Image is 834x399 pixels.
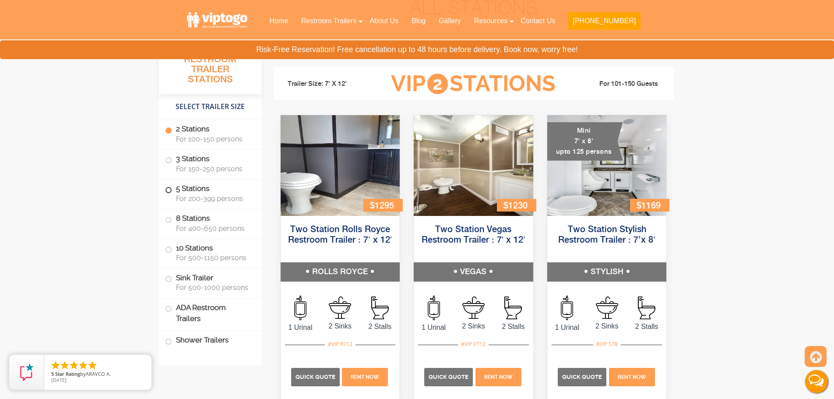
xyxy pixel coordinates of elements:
[558,225,655,245] a: Two Station Stylish Restroom Trailer : 7’x 8′
[51,371,54,377] span: 5
[363,11,405,31] a: About Us
[329,297,351,319] img: an icon of sink
[561,296,573,320] img: an icon of urinal
[165,239,256,266] label: 10 Stations
[351,374,379,380] span: Rent Now
[341,373,389,380] a: Rent Now
[51,371,144,378] span: by
[281,322,320,333] span: 1 Urinal
[414,322,454,333] span: 1 Urinal
[294,296,306,320] img: an icon of urinal
[630,199,669,212] div: $1169
[432,11,468,31] a: Gallery
[468,11,514,31] a: Resources
[547,115,667,216] img: A mini restroom trailer with two separate stations and separate doors for males and females
[165,209,256,237] label: 8 Stations
[176,194,251,203] span: For 200-399 persons
[799,364,834,399] button: Live Chat
[69,360,79,371] li: 
[484,374,513,380] span: Rent Now
[363,199,403,212] div: $1295
[427,74,448,94] span: 2
[593,339,621,350] div: #VIP S78
[55,371,80,377] span: Star Rating
[570,79,668,89] li: For 101-150 Guests
[547,262,667,282] h5: STYLISH
[422,225,525,245] a: Two Station Vegas Restroom Trailer : 7′ x 12′
[587,321,627,332] span: 2 Sinks
[547,122,623,161] div: Mini 7' x 8' upto 125 persons
[562,374,602,380] span: Quick Quote
[165,331,256,350] label: Shower Trailers
[493,321,533,332] span: 2 Stalls
[562,11,647,35] a: [PHONE_NUMBER]
[547,322,587,333] span: 1 Urinal
[360,321,400,332] span: 2 Stalls
[281,115,400,216] img: Side view of two station restroom trailer with separate doors for males and females
[263,11,295,31] a: Home
[78,360,88,371] li: 
[377,72,569,96] h3: VIP Stations
[371,297,389,319] img: an icon of Stall
[165,150,256,177] label: 3 Stations
[424,373,474,380] a: Quick Quote
[296,374,335,380] span: Quick Quote
[159,42,262,94] h3: All Portable Restroom Trailer Stations
[429,374,468,380] span: Quick Quote
[320,321,360,332] span: 2 Sinks
[414,115,533,216] img: Side view of two station restroom trailer with separate doors for males and females
[176,224,251,233] span: For 400-650 persons
[176,283,251,292] span: For 500-1000 persons
[86,371,111,377] span: ARAVCO A.
[627,321,667,332] span: 2 Stalls
[428,296,440,320] img: an icon of urinal
[454,321,493,332] span: 2 Sinks
[60,360,70,371] li: 
[281,262,400,282] h5: ROLLS ROYCE
[295,11,363,31] a: Restroom Trailers
[165,180,256,207] label: 5 Stations
[51,377,67,383] span: [DATE]
[165,120,256,147] label: 2 Stations
[596,297,618,319] img: an icon of sink
[176,165,251,173] span: For 150-250 persons
[159,99,262,115] h4: Select Trailer Size
[325,339,355,350] div: #VIP R712
[514,11,562,31] a: Contact Us
[291,373,341,380] a: Quick Quote
[558,373,608,380] a: Quick Quote
[280,71,378,97] li: Trailer Size: 7' X 12'
[462,297,485,319] img: an icon of sink
[458,339,489,350] div: #VIP V712
[497,199,536,212] div: $1230
[608,373,656,380] a: Rent Now
[50,360,61,371] li: 
[176,135,251,143] span: For 100-150 persons
[165,268,256,296] label: Sink Trailer
[414,262,533,282] h5: VEGAS
[638,297,655,319] img: an icon of Stall
[618,374,646,380] span: Rent Now
[165,298,256,328] label: ADA Restroom Trailers
[474,373,522,380] a: Rent Now
[504,297,522,319] img: an icon of Stall
[568,12,640,30] button: [PHONE_NUMBER]
[288,225,392,245] a: Two Station Rolls Royce Restroom Trailer : 7′ x 12′
[18,364,35,381] img: Review Rating
[405,11,432,31] a: Blog
[176,254,251,262] span: For 500-1150 persons
[87,360,98,371] li: 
